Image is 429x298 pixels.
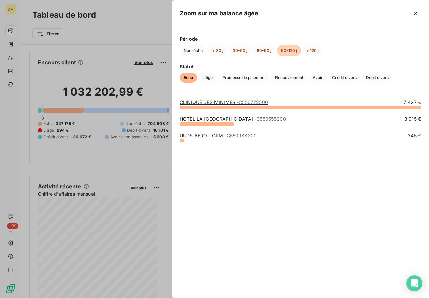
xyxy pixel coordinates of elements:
span: 17 427 € [402,99,421,106]
button: 90-120 j [277,45,301,56]
h5: Zoom sur ma balance âgée [180,9,259,18]
button: Recouvrement [271,73,307,83]
button: Débit divers [362,73,393,83]
a: HOTEL LA [GEOGRAPHIC_DATA] [180,116,286,122]
div: Open Intercom Messenger [406,275,422,291]
span: - C550772500 [237,99,268,105]
button: Litige [198,73,217,83]
button: > 120 j [302,45,323,56]
button: Avoir [309,73,327,83]
button: Échu [180,73,197,83]
span: Statut [180,63,421,70]
button: < 30 j [208,45,227,56]
a: UUDS AERO - CRM [180,133,257,138]
span: Période [180,35,421,42]
button: 30-60 j [229,45,251,56]
span: - C550988200 [224,133,257,138]
button: Promesse de paiement [218,73,270,83]
a: CLINIQUE DES MINIMES [180,99,268,105]
span: 3 915 € [404,116,421,122]
span: 345 € [408,132,421,139]
span: - C550555200 [254,116,286,122]
button: Non-échu [180,45,207,56]
button: Crédit divers [328,73,361,83]
button: 60-90 j [253,45,275,56]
